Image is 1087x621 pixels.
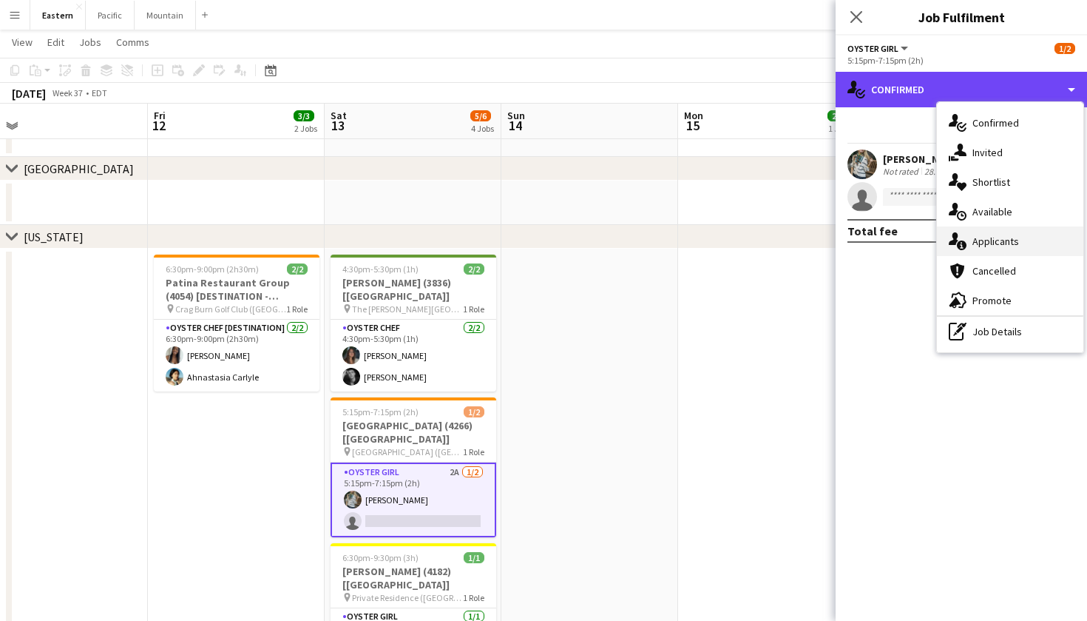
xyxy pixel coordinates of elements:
button: Mountain [135,1,196,30]
span: Comms [116,36,149,49]
span: 3/3 [294,110,314,121]
span: 2/2 [827,110,848,121]
button: Oyster Girl [847,43,910,54]
span: Edit [47,36,64,49]
a: Jobs [73,33,107,52]
span: 1/2 [464,406,484,417]
div: Promote [937,286,1083,315]
button: Pacific [86,1,135,30]
h3: Job Fulfilment [836,7,1087,27]
span: Crag Burn Golf Club ([GEOGRAPHIC_DATA], [GEOGRAPHIC_DATA]) [175,303,286,315]
a: View [6,33,38,52]
app-job-card: 4:30pm-5:30pm (1h)2/2[PERSON_NAME] (3836) [[GEOGRAPHIC_DATA]] The [PERSON_NAME][GEOGRAPHIC_DATA] ... [331,255,496,392]
h3: [PERSON_NAME] (3836) [[GEOGRAPHIC_DATA]] [331,276,496,303]
span: [GEOGRAPHIC_DATA] ([GEOGRAPHIC_DATA], [GEOGRAPHIC_DATA]) [352,446,463,457]
span: Mon [684,109,703,122]
span: 1 Role [463,303,484,315]
h3: [GEOGRAPHIC_DATA] (4266) [[GEOGRAPHIC_DATA]] [331,419,496,446]
div: Available [937,197,1083,226]
span: 2/2 [464,263,484,275]
div: Confirmed [937,108,1083,138]
span: Jobs [79,36,101,49]
app-job-card: 5:15pm-7:15pm (2h)1/2[GEOGRAPHIC_DATA] (4266) [[GEOGRAPHIC_DATA]] [GEOGRAPHIC_DATA] ([GEOGRAPHIC_... [331,397,496,537]
span: 5/6 [470,110,491,121]
span: Private Residence ([GEOGRAPHIC_DATA], [GEOGRAPHIC_DATA]) [352,592,463,603]
div: Job Details [937,317,1083,346]
div: 28.76mi [921,166,957,177]
span: 1/2 [1054,43,1075,54]
span: Week 37 [49,87,86,98]
div: 5:15pm-7:15pm (2h) [847,55,1075,66]
div: 1 Job [828,123,847,134]
span: 6:30pm-9:00pm (2h30m) [166,263,259,275]
span: Sat [331,109,347,122]
span: 13 [328,117,347,134]
span: 1/1 [464,552,484,563]
span: 5:15pm-7:15pm (2h) [342,406,419,417]
span: The [PERSON_NAME][GEOGRAPHIC_DATA] ([GEOGRAPHIC_DATA], [GEOGRAPHIC_DATA]) [352,303,463,315]
div: Confirmed [836,72,1087,107]
span: Sun [507,109,525,122]
app-job-card: 6:30pm-9:00pm (2h30m)2/2Patina Restaurant Group (4054) [DESTINATION - [GEOGRAPHIC_DATA], [GEOGRAP... [154,255,319,392]
div: Cancelled [937,256,1083,286]
div: [PERSON_NAME] [883,152,975,166]
div: Not rated [883,166,921,177]
app-card-role: Oyster Chef2/24:30pm-5:30pm (1h)[PERSON_NAME][PERSON_NAME] [331,320,496,392]
span: Fri [154,109,166,122]
div: 4 Jobs [471,123,494,134]
span: 1 Role [463,592,484,603]
h3: [PERSON_NAME] (4182) [[GEOGRAPHIC_DATA]] [331,565,496,591]
button: Eastern [30,1,86,30]
span: 12 [152,117,166,134]
app-card-role: Oyster Chef [DESTINATION]2/26:30pm-9:00pm (2h30m)[PERSON_NAME]Ahnastasia Carlyle [154,320,319,392]
div: 2 Jobs [294,123,317,134]
h3: Patina Restaurant Group (4054) [DESTINATION - [GEOGRAPHIC_DATA], [GEOGRAPHIC_DATA]] [154,276,319,303]
span: View [12,36,33,49]
div: Applicants [937,226,1083,256]
div: [GEOGRAPHIC_DATA] [24,161,134,176]
span: 6:30pm-9:30pm (3h) [342,552,419,563]
a: Edit [41,33,70,52]
app-card-role: Oyster Girl2A1/25:15pm-7:15pm (2h)[PERSON_NAME] [331,463,496,537]
span: 14 [505,117,525,134]
span: 15 [682,117,703,134]
span: 1 Role [463,446,484,457]
div: Shortlist [937,167,1083,197]
div: Total fee [847,224,898,238]
span: 1 Role [286,303,308,315]
span: 4:30pm-5:30pm (1h) [342,263,419,275]
div: Invited [937,138,1083,167]
span: 2/2 [287,263,308,275]
div: EDT [92,87,107,98]
div: [DATE] [12,86,46,101]
span: Oyster Girl [847,43,898,54]
a: Comms [110,33,155,52]
div: [US_STATE] [24,229,84,244]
